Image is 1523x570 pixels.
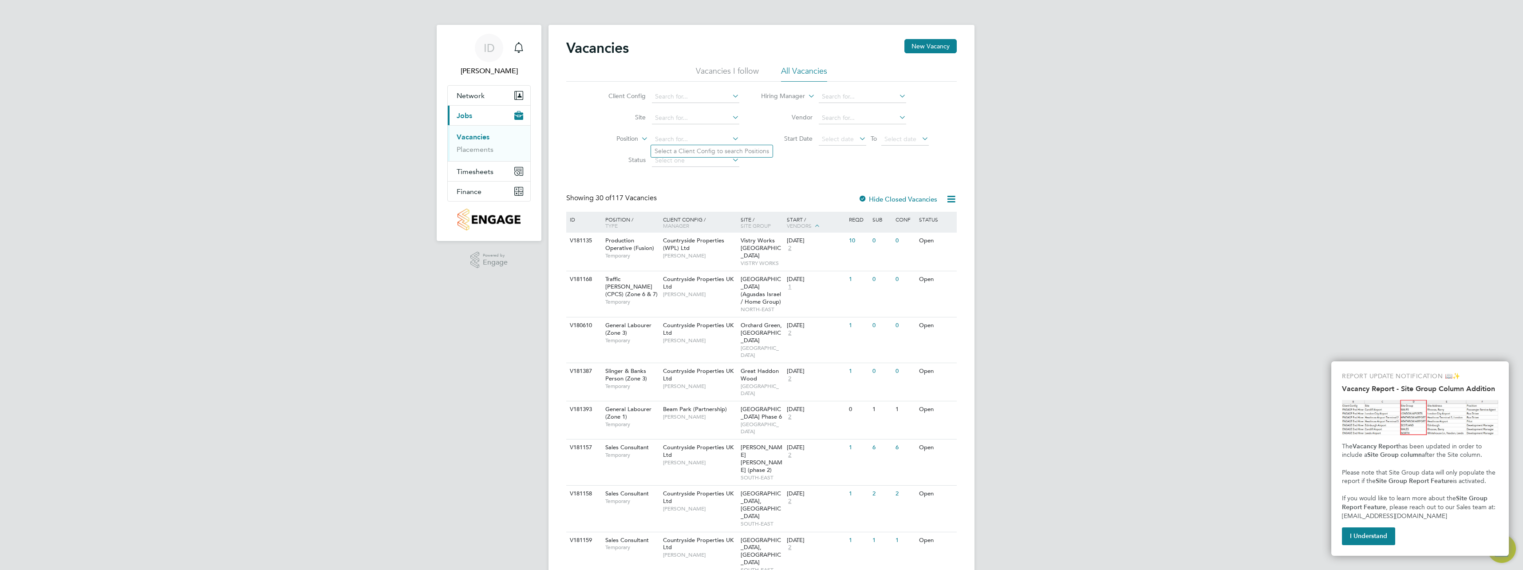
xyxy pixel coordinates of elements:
[568,271,599,288] div: V181168
[568,212,599,227] div: ID
[605,252,659,259] span: Temporary
[605,498,659,505] span: Temporary
[870,233,893,249] div: 0
[568,317,599,334] div: V180610
[596,194,657,202] span: 117 Vacancies
[663,405,727,413] span: Beam Park (Partnership)
[605,275,658,298] span: Traffic [PERSON_NAME] (CPCS) (Zone 6 & 7)
[893,233,916,249] div: 0
[595,92,646,100] label: Client Config
[917,486,955,502] div: Open
[663,443,734,459] span: Countryside Properties UK Ltd
[599,212,661,233] div: Position /
[663,459,736,466] span: [PERSON_NAME]
[785,212,847,234] div: Start /
[893,271,916,288] div: 0
[917,401,955,418] div: Open
[787,245,793,252] span: 2
[847,401,870,418] div: 0
[568,401,599,418] div: V181393
[652,133,739,146] input: Search for...
[893,317,916,334] div: 0
[663,291,736,298] span: [PERSON_NAME]
[663,367,734,382] span: Countryside Properties UK Ltd
[1453,477,1486,485] span: is activated.
[787,490,844,498] div: [DATE]
[1342,384,1498,393] h2: Vacancy Report - Site Group Column Addition
[457,91,485,100] span: Network
[663,505,736,512] span: [PERSON_NAME]
[1342,495,1456,502] span: If you would like to learn more about the
[741,321,782,344] span: Orchard Green, [GEOGRAPHIC_DATA]
[870,212,893,227] div: Sub
[566,39,629,57] h2: Vacancies
[787,498,793,505] span: 2
[605,237,654,252] span: Production Operative (Fusion)
[483,259,508,266] span: Engage
[566,194,659,203] div: Showing
[847,233,870,249] div: 10
[652,154,739,167] input: Select one
[1353,443,1398,450] strong: Vacancy Report
[457,187,481,196] span: Finance
[917,532,955,549] div: Open
[663,252,736,259] span: [PERSON_NAME]
[893,532,916,549] div: 1
[1342,443,1353,450] span: The
[893,486,916,502] div: 2
[447,209,531,230] a: Go to home page
[663,551,736,558] span: [PERSON_NAME]
[605,544,659,551] span: Temporary
[587,135,638,143] label: Position
[605,321,651,336] span: General Labourer (Zone 3)
[663,321,734,336] span: Countryside Properties UK Ltd
[1342,400,1498,435] img: Site Group Column in Vacancy Report
[904,39,957,53] button: New Vacancy
[457,167,493,176] span: Timesheets
[787,537,844,544] div: [DATE]
[457,133,489,141] a: Vacancies
[605,367,647,382] span: Slinger & Banks Person (Zone 3)
[847,486,870,502] div: 1
[1342,469,1497,485] span: Please note that Site Group data will only populate the report if the
[1342,503,1497,520] span: , please reach out to our Sales team at: [EMAIL_ADDRESS][DOMAIN_NAME]
[1376,477,1453,485] strong: Site Group Report Feature
[568,363,599,380] div: V181387
[605,451,659,459] span: Temporary
[870,317,893,334] div: 0
[761,135,813,142] label: Start Date
[605,536,649,544] span: Sales Consultant
[870,271,893,288] div: 0
[568,439,599,456] div: V181157
[652,112,739,124] input: Search for...
[870,486,893,502] div: 2
[741,344,783,358] span: [GEOGRAPHIC_DATA]
[741,275,781,305] span: [GEOGRAPHIC_DATA] (Agusdas Israel / Home Group)
[483,252,508,259] span: Powered by
[663,490,734,505] span: Countryside Properties UK Ltd
[819,112,906,124] input: Search for...
[870,439,893,456] div: 6
[1342,372,1498,381] p: REPORT UPDATE NOTIFICATION 📖✨
[884,135,916,143] span: Select date
[663,413,736,420] span: [PERSON_NAME]
[741,421,783,435] span: [GEOGRAPHIC_DATA]
[893,401,916,418] div: 1
[787,222,812,229] span: Vendors
[457,111,472,120] span: Jobs
[787,276,844,283] div: [DATE]
[868,133,880,144] span: To
[847,439,870,456] div: 1
[447,66,531,76] span: Iana Dobac
[605,298,659,305] span: Temporary
[1342,527,1395,545] button: I Understand
[858,195,937,203] label: Hide Closed Vacancies
[568,532,599,549] div: V181159
[754,92,805,101] label: Hiring Manager
[787,544,793,551] span: 2
[1367,451,1422,459] strong: Site Group column
[917,317,955,334] div: Open
[787,413,793,421] span: 2
[741,474,783,481] span: SOUTH-EAST
[870,401,893,418] div: 1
